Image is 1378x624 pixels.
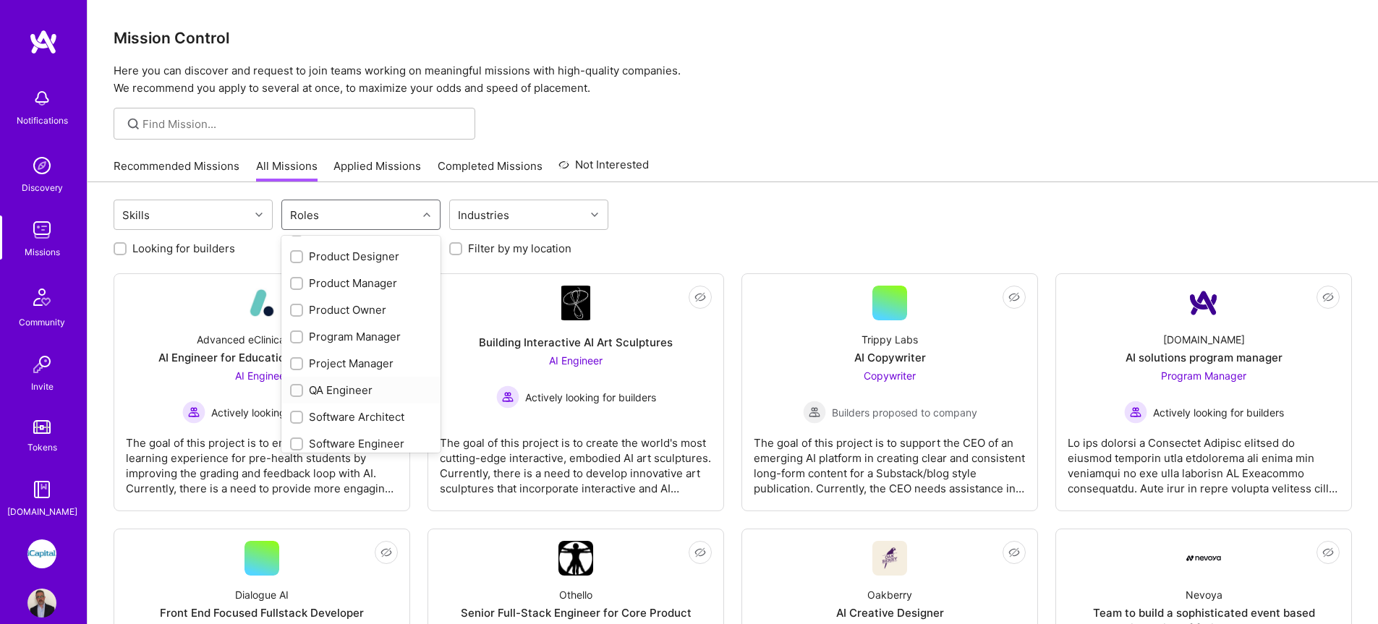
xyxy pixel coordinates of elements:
span: AI Engineer [235,369,289,382]
label: Looking for builders [132,241,235,256]
div: Othello [559,587,592,602]
span: Actively looking for builders [211,405,342,420]
img: Actively looking for builders [496,385,519,409]
img: bell [27,84,56,113]
img: Invite [27,350,56,379]
span: Actively looking for builders [525,390,656,405]
img: Company Logo [558,541,593,576]
i: icon Chevron [423,211,430,218]
a: Company LogoAdvanced eClinical TrainingAI Engineer for Education in HealthcareAI Engineer Activel... [126,286,398,499]
div: Industries [454,205,513,226]
a: Not Interested [558,156,649,182]
img: teamwork [27,215,56,244]
div: AI Creative Designer [836,605,944,620]
div: Lo ips dolorsi a Consectet Adipisc elitsed do eiusmod temporin utla etdolorema ali enima min veni... [1068,424,1340,496]
div: Software Architect [290,409,432,424]
img: Company Logo [1186,555,1221,561]
a: Applied Missions [333,158,421,182]
div: Oakberry [867,587,912,602]
div: AI solutions program manager [1126,350,1283,365]
div: Product Manager [290,275,432,291]
img: discovery [27,151,56,180]
i: icon EyeClosed [1008,291,1020,303]
img: User Avatar [27,589,56,617]
div: Trippy Labs [862,332,918,347]
span: AI Engineer [549,354,603,367]
a: Trippy LabsAI CopywriterCopywriter Builders proposed to companyBuilders proposed to companyThe go... [754,286,1026,499]
a: iCapital: Building an Alternative Investment Marketplace [24,539,60,568]
img: Company Logo [244,286,279,320]
img: tokens [33,420,51,434]
div: Nevoya [1186,587,1222,602]
div: Roles [286,205,323,226]
p: Here you can discover and request to join teams working on meaningful missions with high-quality ... [114,62,1352,97]
i: icon EyeClosed [1008,547,1020,558]
div: QA Engineer [290,382,432,398]
div: The goal of this project is to support the CEO of an emerging AI platform in creating clear and c... [754,424,1026,496]
img: Builders proposed to company [803,401,826,424]
span: Program Manager [1161,369,1246,382]
img: Company Logo [1186,286,1221,320]
i: icon EyeClosed [694,291,706,303]
div: Advanced eClinical Training [197,332,328,347]
img: guide book [27,475,56,504]
a: All Missions [256,158,318,182]
div: The goal of this project is to create the world's most cutting-edge interactive, embodied AI art ... [440,424,712,496]
img: Company Logo [561,286,590,320]
div: The goal of this project is to enhance the online learning experience for pre-health students by ... [126,424,398,496]
img: Community [25,280,59,315]
div: Missions [25,244,60,260]
div: Front End Focused Fullstack Developer [160,605,364,620]
i: icon Chevron [255,211,263,218]
i: icon Chevron [591,211,598,218]
div: Project Manager [290,356,432,371]
div: Discovery [22,180,63,195]
div: Dialogue AI [235,587,289,602]
div: Product Designer [290,249,432,264]
div: Tokens [27,440,57,455]
img: Company Logo [872,541,907,576]
div: Software Engineer [290,436,432,451]
img: iCapital: Building an Alternative Investment Marketplace [27,539,56,568]
a: Recommended Missions [114,158,239,182]
span: Actively looking for builders [1153,405,1284,420]
div: Building Interactive AI Art Sculptures [479,335,673,350]
label: Filter by my location [468,241,571,256]
div: AI Copywriter [854,350,926,365]
i: icon SearchGrey [125,116,142,132]
div: [DOMAIN_NAME] [1163,332,1245,347]
div: Invite [31,379,54,394]
i: icon EyeClosed [694,547,706,558]
h3: Mission Control [114,29,1352,47]
div: [DOMAIN_NAME] [7,504,77,519]
img: logo [29,29,58,55]
a: Completed Missions [438,158,543,182]
i: icon EyeClosed [1322,547,1334,558]
i: icon EyeClosed [380,547,392,558]
span: Copywriter [864,369,916,382]
div: Program Manager [290,329,432,344]
a: Company Logo[DOMAIN_NAME]AI solutions program managerProgram Manager Actively looking for builder... [1068,286,1340,499]
input: Find Mission... [143,116,464,132]
i: icon EyeClosed [1322,291,1334,303]
div: Skills [119,205,153,226]
span: Builders proposed to company [832,405,977,420]
img: Actively looking for builders [182,401,205,424]
div: AI Engineer for Education in Healthcare [158,350,365,365]
a: Company LogoBuilding Interactive AI Art SculpturesAI Engineer Actively looking for buildersActive... [440,286,712,499]
div: Product Owner [290,302,432,317]
img: Actively looking for builders [1124,401,1147,424]
div: Notifications [17,113,68,128]
a: User Avatar [24,589,60,617]
div: Community [19,315,65,330]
